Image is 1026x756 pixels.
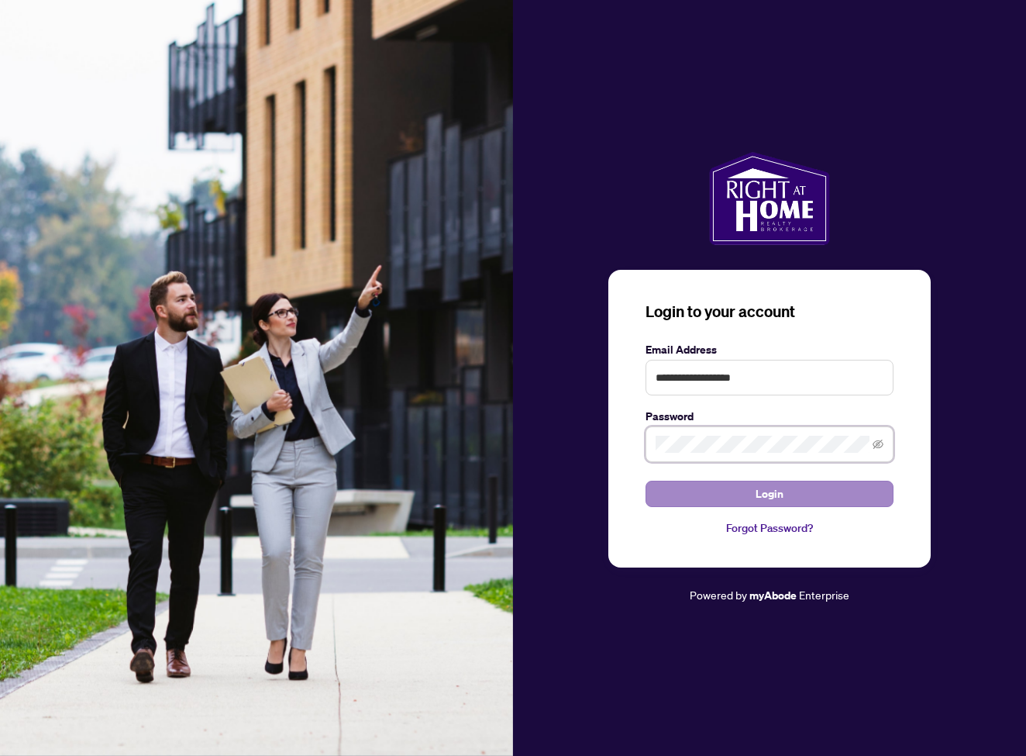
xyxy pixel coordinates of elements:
[646,301,893,323] h3: Login to your account
[646,341,893,358] label: Email Address
[873,439,883,450] span: eye-invisible
[690,588,747,602] span: Powered by
[646,520,893,537] a: Forgot Password?
[709,152,829,245] img: ma-logo
[646,481,893,507] button: Login
[799,588,849,602] span: Enterprise
[646,408,893,425] label: Password
[756,482,783,506] span: Login
[749,587,797,604] a: myAbode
